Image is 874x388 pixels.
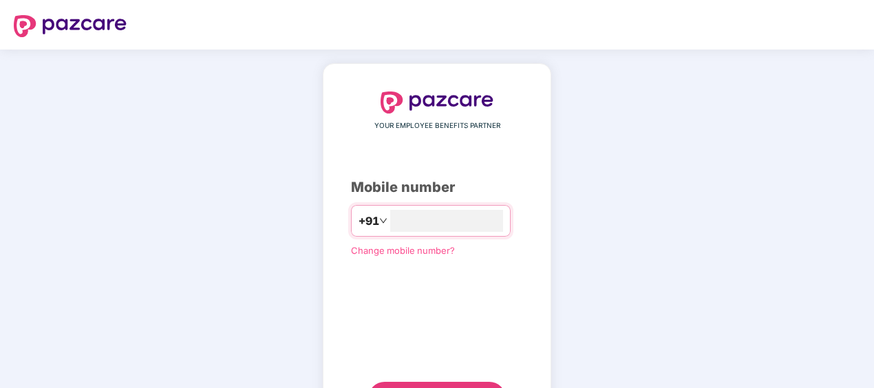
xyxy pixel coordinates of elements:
[351,245,455,256] a: Change mobile number?
[381,91,493,114] img: logo
[14,15,127,37] img: logo
[374,120,500,131] span: YOUR EMPLOYEE BENEFITS PARTNER
[359,213,379,230] span: +91
[351,177,523,198] div: Mobile number
[379,217,387,225] span: down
